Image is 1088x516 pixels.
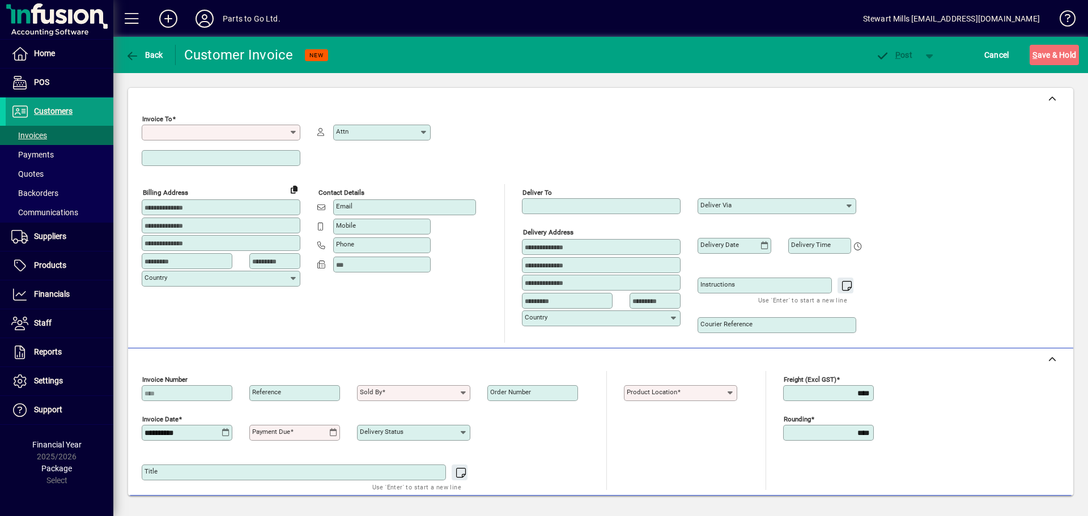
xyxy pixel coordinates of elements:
mat-label: Deliver via [700,201,732,209]
mat-label: Deliver To [522,189,552,197]
span: Financial Year [32,440,82,449]
mat-label: Title [144,467,158,475]
span: Products [34,261,66,270]
span: S [1032,50,1037,59]
span: Suppliers [34,232,66,241]
button: Cancel [981,45,1012,65]
button: Back [122,45,166,65]
span: Cancel [984,46,1009,64]
button: Profile [186,8,223,29]
a: Staff [6,309,113,338]
span: Settings [34,376,63,385]
div: Stewart Mills [EMAIL_ADDRESS][DOMAIN_NAME] [863,10,1040,28]
mat-label: Instructions [700,280,735,288]
mat-label: Sold by [360,388,382,396]
a: Quotes [6,164,113,184]
a: POS [6,69,113,97]
app-page-header-button: Back [113,45,176,65]
mat-label: Country [525,313,547,321]
a: Suppliers [6,223,113,251]
div: Customer Invoice [184,46,294,64]
a: Payments [6,145,113,164]
mat-label: Product location [627,388,677,396]
span: Staff [34,318,52,327]
mat-label: Mobile [336,221,356,229]
span: Home [34,49,55,58]
a: Backorders [6,184,113,203]
a: Settings [6,367,113,395]
button: Save & Hold [1030,45,1079,65]
button: Copy to Delivery address [285,180,303,198]
mat-label: Delivery time [791,241,831,249]
a: Home [6,40,113,68]
span: Customers [34,106,73,116]
mat-label: Attn [336,127,348,135]
div: Parts to Go Ltd. [223,10,280,28]
span: Support [34,405,62,414]
mat-label: Courier Reference [700,320,753,328]
mat-hint: Use 'Enter' to start a new line [758,293,847,306]
a: Products [6,251,113,280]
span: NEW [309,52,324,59]
span: Backorders [11,189,58,198]
mat-label: Email [336,202,352,210]
button: Post [870,45,918,65]
mat-label: Invoice To [142,115,172,123]
span: Financials [34,289,70,298]
mat-label: Freight (excl GST) [784,376,836,383]
mat-label: Payment due [252,428,290,436]
a: Knowledge Base [1051,2,1074,39]
mat-label: Invoice date [142,415,178,423]
a: Reports [6,338,113,366]
span: Quotes [11,169,44,178]
a: Communications [6,203,113,222]
span: Invoices [11,131,47,140]
mat-label: Rounding [784,415,811,423]
span: Back [125,50,163,59]
mat-label: Country [144,274,167,282]
mat-label: Reference [252,388,281,396]
mat-label: Delivery status [360,428,403,436]
mat-label: Delivery date [700,241,739,249]
span: P [895,50,900,59]
span: Communications [11,208,78,217]
mat-label: Phone [336,240,354,248]
span: POS [34,78,49,87]
span: Payments [11,150,54,159]
a: Financials [6,280,113,309]
span: ave & Hold [1032,46,1076,64]
span: ost [875,50,912,59]
mat-label: Order number [490,388,531,396]
mat-label: Invoice number [142,376,188,383]
button: Add [150,8,186,29]
span: Package [41,464,72,473]
a: Invoices [6,126,113,145]
span: Reports [34,347,62,356]
a: Support [6,396,113,424]
mat-hint: Use 'Enter' to start a new line [372,480,461,493]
